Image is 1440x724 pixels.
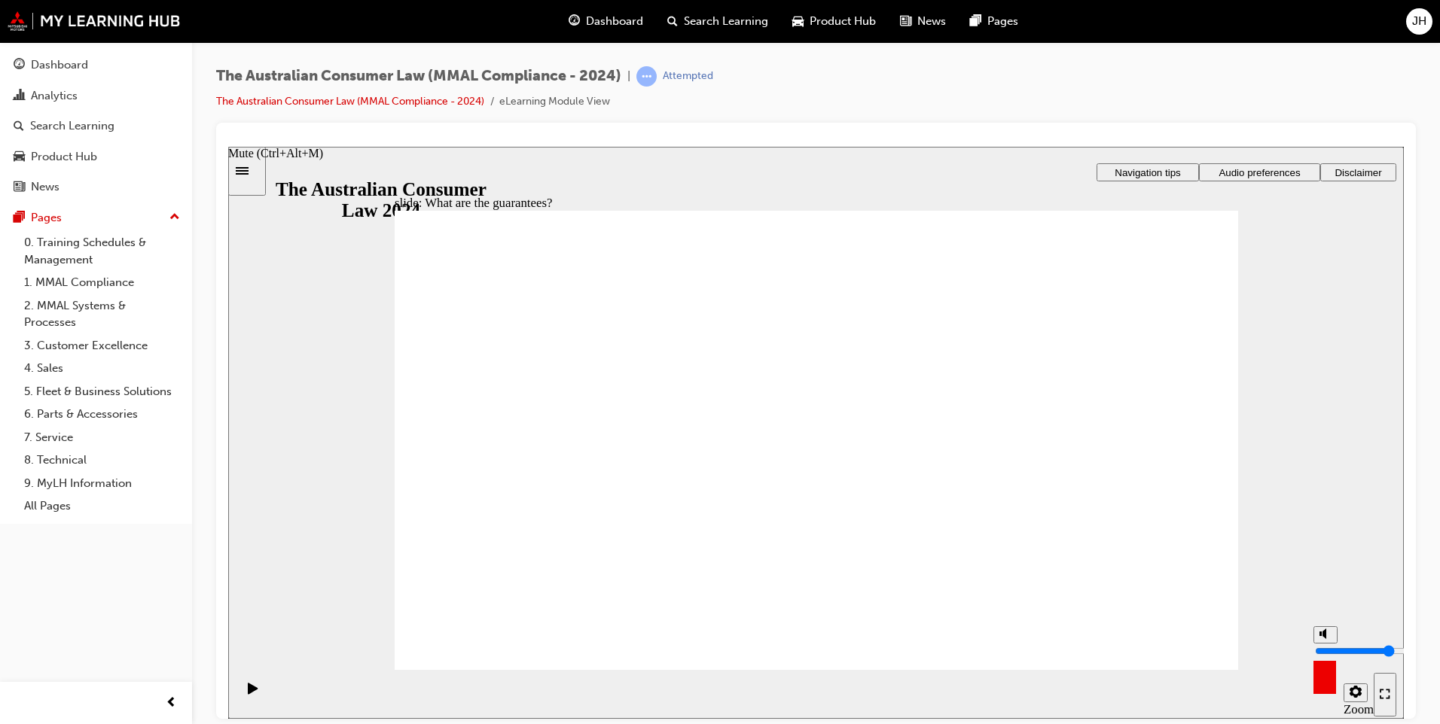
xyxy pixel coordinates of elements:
[557,6,655,37] a: guage-iconDashboard
[18,494,186,518] a: All Pages
[14,151,25,164] span: car-icon
[586,13,643,30] span: Dashboard
[780,6,888,37] a: car-iconProduct Hub
[18,449,186,472] a: 8. Technical
[18,426,186,449] a: 7. Service
[636,66,657,87] span: learningRecordVerb_ATTEMPT-icon
[216,95,484,108] a: The Australian Consumer Law (MMAL Compliance - 2024)
[18,380,186,403] a: 5. Fleet & Business Solutions
[14,90,25,103] span: chart-icon
[1115,555,1146,600] label: Zoom to fit
[14,120,24,133] span: search-icon
[6,204,186,232] button: Pages
[169,208,180,227] span: up-icon
[6,48,186,204] button: DashboardAnalyticsSearch LearningProduct HubNews
[8,523,33,572] div: playback controls
[971,17,1092,35] button: Audio preferences
[684,13,768,30] span: Search Learning
[6,112,186,140] a: Search Learning
[31,178,59,196] div: News
[18,472,186,495] a: 9. MyLH Information
[1146,523,1168,572] nav: slide navigation
[1106,20,1153,32] span: Disclaimer
[499,93,610,111] li: eLearning Module View
[1092,17,1168,35] button: Disclaimer
[667,12,678,31] span: search-icon
[18,357,186,380] a: 4. Sales
[958,6,1030,37] a: pages-iconPages
[1115,537,1139,555] button: Settings
[987,13,1018,30] span: Pages
[6,173,186,201] a: News
[1412,13,1426,30] span: JH
[31,87,78,105] div: Analytics
[18,294,186,334] a: 2. MMAL Systems & Processes
[18,271,186,294] a: 1. MMAL Compliance
[810,13,876,30] span: Product Hub
[18,403,186,426] a: 6. Parts & Accessories
[6,82,186,110] a: Analytics
[1146,526,1168,570] button: Enter full-screen (Ctrl+Alt+F)
[917,13,946,30] span: News
[18,334,186,357] a: 3. Customer Excellence
[14,59,25,72] span: guage-icon
[627,68,630,85] span: |
[30,117,114,135] div: Search Learning
[6,143,186,171] a: Product Hub
[970,12,981,31] span: pages-icon
[569,12,580,31] span: guage-icon
[8,535,33,561] button: Play (Ctrl+Alt+P)
[655,6,780,37] a: search-iconSearch Learning
[792,12,804,31] span: car-icon
[1078,523,1138,572] div: misc controls
[888,6,958,37] a: news-iconNews
[14,181,25,194] span: news-icon
[1406,8,1432,35] button: JH
[6,51,186,79] a: Dashboard
[990,20,1072,32] span: Audio preferences
[663,69,713,84] div: Attempted
[14,211,25,225] span: pages-icon
[31,209,62,227] div: Pages
[31,56,88,74] div: Dashboard
[31,148,97,166] div: Product Hub
[886,20,952,32] span: Navigation tips
[18,231,186,271] a: 0. Training Schedules & Management
[868,17,971,35] button: Navigation tips
[8,11,181,31] img: mmal
[166,694,177,713] span: prev-icon
[900,12,911,31] span: news-icon
[216,68,621,85] span: The Australian Consumer Law (MMAL Compliance - 2024)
